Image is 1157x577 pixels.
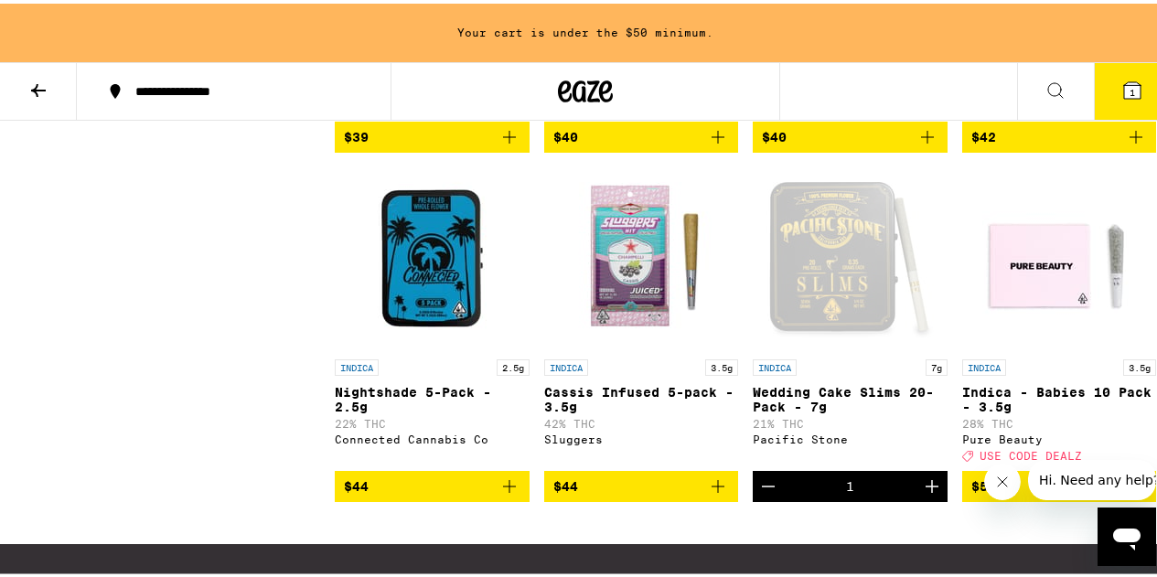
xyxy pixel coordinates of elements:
[753,118,948,149] button: Add to bag
[1123,356,1156,372] p: 3.5g
[753,356,797,372] p: INDICA
[11,13,132,27] span: Hi. Need any help?
[753,414,948,426] p: 21% THC
[335,430,530,442] div: Connected Cannabis Co
[1028,456,1156,497] iframe: Message from company
[753,381,948,411] p: Wedding Cake Slims 20-Pack - 7g
[1098,504,1156,562] iframe: Button to launch messaging window
[962,381,1157,411] p: Indica - Babies 10 Pack - 3.5g
[544,381,739,411] p: Cassis Infused 5-pack - 3.5g
[926,356,948,372] p: 7g
[971,475,996,490] span: $50
[705,356,738,372] p: 3.5g
[846,475,854,490] div: 1
[335,467,530,498] button: Add to bag
[962,164,1157,467] a: Open page for Indica - Babies 10 Pack - 3.5g from Pure Beauty
[753,430,948,442] div: Pacific Stone
[916,467,948,498] button: Increment
[1130,83,1135,94] span: 1
[344,126,369,141] span: $39
[344,475,369,490] span: $44
[544,467,739,498] button: Add to bag
[762,126,787,141] span: $40
[497,356,530,372] p: 2.5g
[335,356,379,372] p: INDICA
[962,414,1157,426] p: 28% THC
[340,164,523,347] img: Connected Cannabis Co - Nightshade 5-Pack - 2.5g
[335,164,530,467] a: Open page for Nightshade 5-Pack - 2.5g from Connected Cannabis Co
[962,467,1157,498] button: Add to bag
[962,430,1157,442] div: Pure Beauty
[544,164,739,467] a: Open page for Cassis Infused 5-pack - 3.5g from Sluggers
[335,118,530,149] button: Add to bag
[984,460,1021,497] iframe: Close message
[962,356,1006,372] p: INDICA
[553,475,578,490] span: $44
[335,381,530,411] p: Nightshade 5-Pack - 2.5g
[962,118,1157,149] button: Add to bag
[550,164,733,347] img: Sluggers - Cassis Infused 5-pack - 3.5g
[753,164,948,467] a: Open page for Wedding Cake Slims 20-Pack - 7g from Pacific Stone
[968,164,1151,347] img: Pure Beauty - Indica - Babies 10 Pack - 3.5g
[753,467,784,498] button: Decrement
[553,126,578,141] span: $40
[544,414,739,426] p: 42% THC
[544,430,739,442] div: Sluggers
[335,414,530,426] p: 22% THC
[544,356,588,372] p: INDICA
[971,126,996,141] span: $42
[544,118,739,149] button: Add to bag
[980,446,1082,458] span: USE CODE DEALZ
